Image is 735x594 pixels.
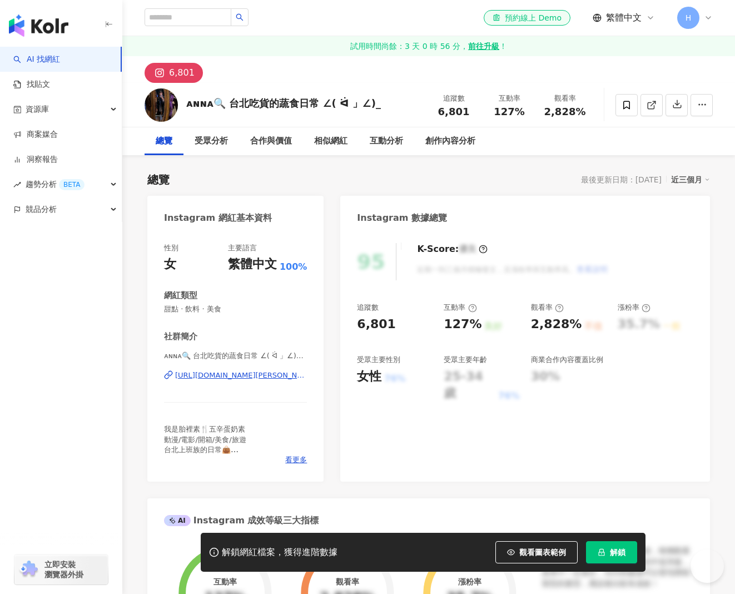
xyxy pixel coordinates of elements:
div: 最後更新日期：[DATE] [581,175,662,184]
img: chrome extension [18,561,39,578]
div: 社群簡介 [164,331,197,343]
div: 女 [164,256,176,273]
div: Instagram 數據總覽 [357,212,447,224]
strong: 前往升級 [468,41,499,52]
div: 近三個月 [671,172,710,187]
div: AI [164,515,191,526]
div: 預約線上 Demo [493,12,562,23]
span: rise [13,181,21,189]
div: 女性 [357,368,381,385]
span: 資源庫 [26,97,49,122]
div: 漲粉率 [618,303,650,313]
div: 觀看率 [544,93,586,104]
span: 我是胎裡素🍴五辛蛋奶素 動漫/電影/開箱/美食/旅遊 台北上班族的日常👜 📪 [EMAIL_ADDRESS][DOMAIN_NAME] [164,425,301,464]
button: 觀看圖表範例 [495,541,578,563]
div: Instagram 成效等級三大指標 [164,514,319,527]
div: 商業合作內容覆蓋比例 [531,355,603,365]
div: 網紅類型 [164,290,197,301]
div: 受眾主要年齡 [444,355,487,365]
div: [URL][DOMAIN_NAME][PERSON_NAME] [175,370,307,380]
span: search [236,13,244,21]
div: 觀看率 [336,577,359,586]
div: 繁體中文 [228,256,277,273]
div: 相似網紅 [314,135,347,148]
div: BETA [59,179,85,190]
div: Instagram 網紅基本資料 [164,212,272,224]
div: 6,801 [357,316,396,333]
a: searchAI 找網紅 [13,54,60,65]
span: 2,828% [544,106,586,117]
button: 解鎖 [586,541,637,563]
div: 互動率 [488,93,530,104]
div: 互動率 [444,303,476,313]
div: 追蹤數 [357,303,379,313]
div: 創作內容分析 [425,135,475,148]
span: 127% [494,106,525,117]
a: [URL][DOMAIN_NAME][PERSON_NAME] [164,370,307,380]
span: ᴀɴɴᴀ🔍 台北吃貨的蔬食日常 ∠( ᐛ 」∠)_ | [PERSON_NAME].h.221b [164,351,307,361]
a: 找貼文 [13,79,50,90]
a: chrome extension立即安裝 瀏覽器外掛 [14,555,108,585]
div: 解鎖網紅檔案，獲得進階數據 [222,547,337,558]
span: 甜點 · 飲料 · 美食 [164,304,307,314]
div: 2,828% [531,316,582,333]
a: 預約線上 Demo [484,10,570,26]
a: 商案媒合 [13,129,58,140]
a: 洞察報告 [13,154,58,165]
div: 總覽 [147,172,170,187]
span: 競品分析 [26,197,57,222]
div: ᴀɴɴᴀ🔍 台北吃貨的蔬食日常 ∠( ᐛ 」∠)_ [186,96,381,110]
span: 看更多 [285,455,307,465]
div: 觀看率 [531,303,564,313]
span: 繁體中文 [606,12,642,24]
img: logo [9,14,68,37]
span: 解鎖 [610,548,625,557]
a: 試用時間尚餘：3 天 0 時 56 分，前往升級！ [122,36,735,56]
span: 100% [280,261,307,273]
div: 漲粉率 [458,577,481,586]
div: 合作與價值 [250,135,292,148]
span: lock [598,548,605,556]
div: 主要語言 [228,243,257,253]
div: 總覽 [156,135,172,148]
div: 性別 [164,243,178,253]
div: 受眾分析 [195,135,228,148]
div: 受眾主要性別 [357,355,400,365]
span: H [686,12,692,24]
div: 127% [444,316,481,333]
span: 觀看圖表範例 [519,548,566,557]
span: 立即安裝 瀏覽器外掛 [44,560,83,580]
div: K-Score : [417,243,488,255]
img: KOL Avatar [145,88,178,122]
span: 6,801 [438,106,470,117]
div: 6,801 [169,65,195,81]
div: 互動率 [213,577,237,586]
button: 6,801 [145,63,203,83]
div: 互動分析 [370,135,403,148]
div: 追蹤數 [433,93,475,104]
span: 趨勢分析 [26,172,85,197]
